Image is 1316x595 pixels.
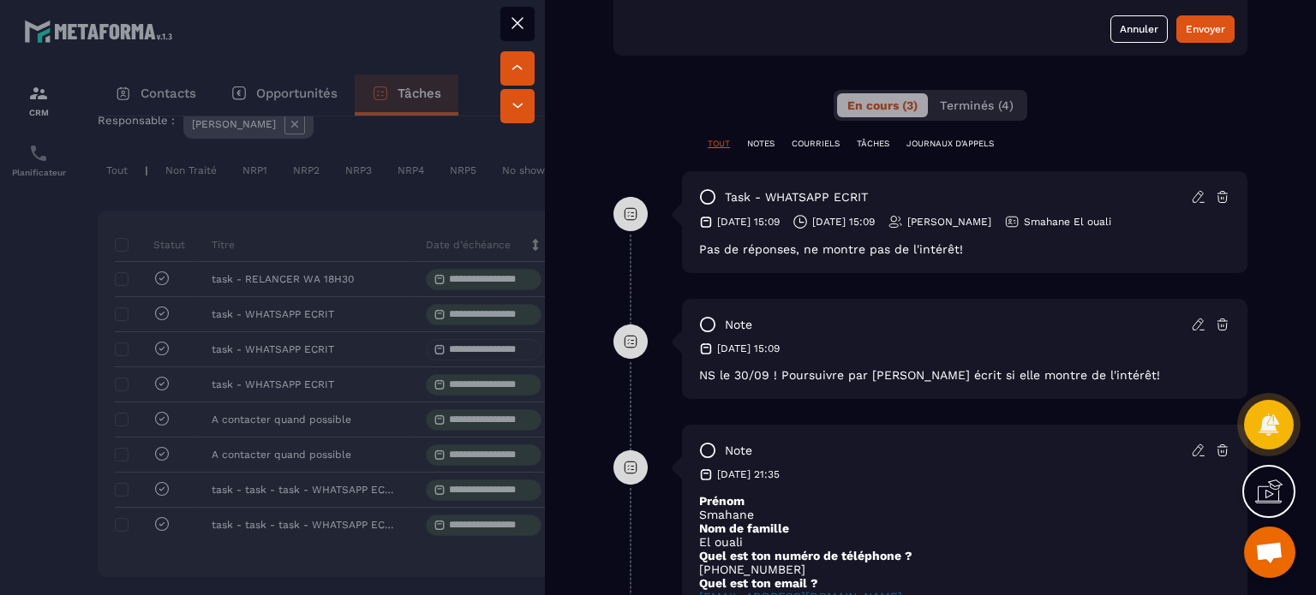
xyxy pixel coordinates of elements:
p: NOTES [747,138,775,150]
strong: Nom de famille [699,521,789,535]
div: Ouvrir le chat [1244,527,1295,578]
span: Terminés (4) [940,98,1014,112]
p: [DATE] 15:09 [717,342,780,355]
p: [DATE] 21:35 [717,467,780,481]
p: note [725,443,752,459]
p: note [725,317,752,333]
p: TOUT [708,138,730,150]
p: El ouali [699,535,1230,549]
p: TÂCHES [857,138,889,150]
p: task - WHATSAPP ECRIT [725,189,868,205]
p: [PERSON_NAME] [907,215,991,229]
button: Terminés (4) [930,93,1024,117]
button: En cours (3) [837,93,928,117]
button: Envoyer [1176,15,1235,43]
strong: Quel est ton numéro de téléphone ? [699,549,912,562]
span: En cours (3) [847,98,918,112]
p: [DATE] 15:09 [812,215,875,229]
p: [DATE] 15:09 [717,215,780,229]
p: [PHONE_NUMBER] [699,562,1230,576]
p: COURRIELS [792,138,840,150]
p: Smahane El ouali [1024,215,1111,229]
div: Pas de réponses, ne montre pas de l'intérêt! [699,242,1230,256]
p: JOURNAUX D'APPELS [906,138,994,150]
p: NS le 30/09 ! Poursuivre par [PERSON_NAME] écrit si elle montre de l'intérêt! [699,368,1230,382]
button: Annuler [1110,15,1168,43]
strong: Quel est ton email ? [699,576,818,590]
div: Envoyer [1186,21,1225,38]
p: Smahane [699,508,1230,521]
strong: Prénom [699,494,745,508]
